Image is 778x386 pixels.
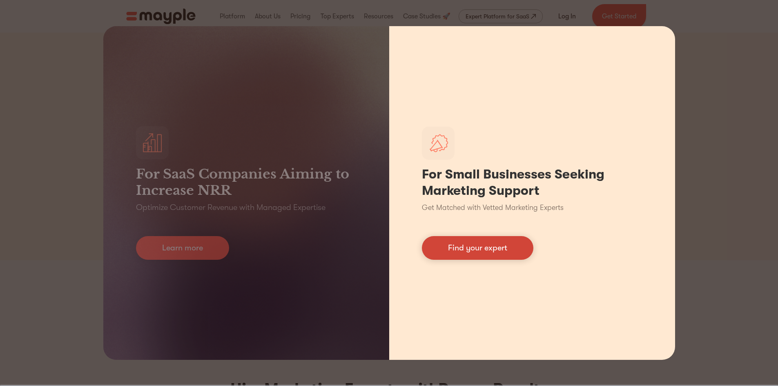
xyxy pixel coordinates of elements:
h3: For SaaS Companies Aiming to Increase NRR [136,166,357,199]
p: Get Matched with Vetted Marketing Experts [422,202,564,213]
a: Find your expert [422,236,533,260]
a: Learn more [136,236,229,260]
h1: For Small Businesses Seeking Marketing Support [422,166,642,199]
p: Optimize Customer Revenue with Managed Expertise [136,202,325,213]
